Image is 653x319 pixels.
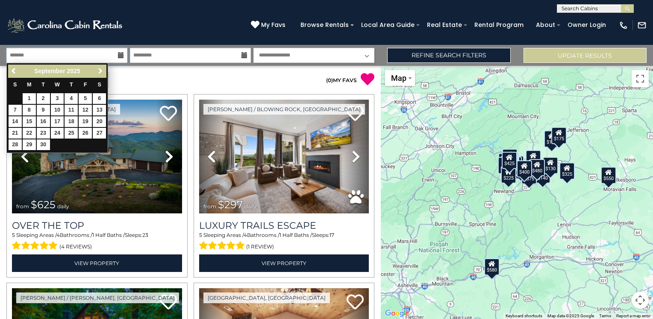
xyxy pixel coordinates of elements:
[16,203,29,210] span: from
[23,116,36,127] a: 15
[543,157,558,174] div: $130
[65,116,78,127] a: 18
[423,18,466,32] a: Real Estate
[329,232,334,238] span: 17
[55,82,60,88] span: Wednesday
[51,93,64,104] a: 3
[79,128,92,139] a: 26
[619,21,628,30] img: phone-regular-white.png
[551,127,567,144] div: $175
[383,308,411,319] a: Open this area in Google Maps (opens a new window)
[357,18,419,32] a: Local Area Guide
[383,308,411,319] img: Google
[51,105,64,115] a: 10
[559,162,575,180] div: $297
[79,116,92,127] a: 19
[23,105,36,115] a: 8
[517,160,532,177] div: $400
[98,82,101,88] span: Saturday
[501,152,517,169] div: $425
[525,150,541,167] div: $349
[12,254,182,272] a: View Property
[632,292,649,309] button: Map camera controls
[12,232,15,238] span: 5
[203,203,216,210] span: from
[9,105,22,115] a: 7
[470,18,528,32] a: Rental Program
[79,105,92,115] a: 12
[501,166,516,183] div: $225
[391,74,406,83] span: Map
[199,100,369,213] img: thumbnail_168695581.jpeg
[199,231,369,252] div: Sleeping Areas / Bathrooms / Sleeps:
[41,82,45,88] span: Tuesday
[95,66,106,77] a: Next
[51,128,64,139] a: 24
[244,203,256,210] span: daily
[246,241,274,252] span: (1 review)
[203,292,330,303] a: [GEOGRAPHIC_DATA], [GEOGRAPHIC_DATA]
[506,313,542,319] button: Keyboard shortcuts
[328,77,331,83] span: 0
[199,220,369,231] a: Luxury Trails Escape
[37,128,50,139] a: 23
[37,116,50,127] a: 16
[13,82,17,88] span: Sunday
[529,159,545,176] div: $480
[385,70,415,86] button: Change map style
[59,241,92,252] span: (4 reviews)
[34,68,65,74] span: September
[199,254,369,272] a: View Property
[547,313,594,318] span: Map data ©2025 Google
[51,116,64,127] a: 17
[535,166,550,183] div: $140
[27,82,32,88] span: Monday
[37,93,50,104] a: 2
[251,21,288,30] a: My Favs
[616,313,650,318] a: Report a map error
[84,82,87,88] span: Friday
[6,17,125,34] img: White-1-2.png
[37,105,50,115] a: 9
[326,77,357,83] a: (0)MY FAVS
[57,203,69,210] span: daily
[160,105,177,123] a: Add to favorites
[9,128,22,139] a: 21
[261,21,285,30] span: My Favs
[16,292,179,303] a: [PERSON_NAME] / [PERSON_NAME], [GEOGRAPHIC_DATA]
[9,66,20,77] a: Previous
[544,130,559,148] div: $175
[70,82,73,88] span: Thursday
[502,149,517,166] div: $125
[637,21,647,30] img: mail-regular-white.png
[79,93,92,104] a: 5
[23,139,36,150] a: 29
[532,18,559,32] a: About
[93,93,106,104] a: 6
[326,77,333,83] span: ( )
[12,100,182,213] img: thumbnail_167153549.jpeg
[92,232,125,238] span: 1 Half Baths /
[67,68,80,74] span: 2025
[97,68,104,74] span: Next
[279,232,312,238] span: 1 Half Baths /
[296,18,353,32] a: Browse Rentals
[244,232,247,238] span: 4
[9,139,22,150] a: 28
[65,128,78,139] a: 25
[218,198,243,211] span: $297
[387,48,510,63] a: Refine Search Filters
[23,93,36,104] a: 1
[12,231,182,252] div: Sleeping Areas / Bathrooms / Sleeps:
[9,116,22,127] a: 14
[524,48,647,63] button: Update Results
[65,105,78,115] a: 11
[203,104,365,115] a: [PERSON_NAME] / Blowing Rock, [GEOGRAPHIC_DATA]
[199,232,202,238] span: 5
[37,139,50,150] a: 30
[484,258,500,275] div: $580
[11,68,18,74] span: Previous
[12,220,182,231] h3: Over The Top
[93,116,106,127] a: 20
